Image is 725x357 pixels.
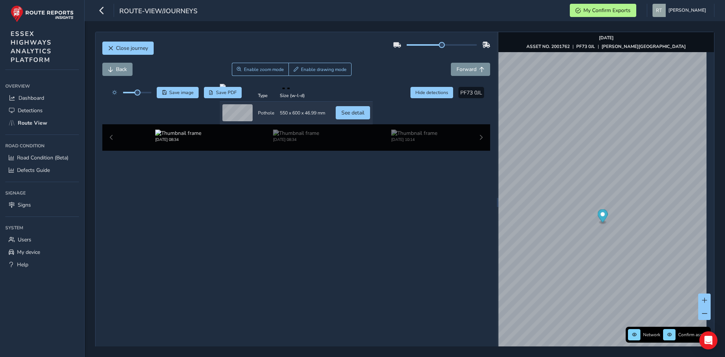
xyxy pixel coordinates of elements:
a: Signs [5,199,79,211]
button: Forward [451,63,490,76]
span: ESSEX HIGHWAYS ANALYTICS PLATFORM [11,29,52,64]
span: See detail [341,109,364,116]
a: Dashboard [5,92,79,104]
button: My Confirm Exports [570,4,636,17]
td: Pothole [255,102,277,124]
div: Map marker [597,209,608,225]
span: Back [116,66,127,73]
span: Help [17,261,28,268]
span: Hide detections [415,90,448,96]
button: Zoom [232,63,289,76]
button: PDF [204,87,242,98]
span: route-view/journeys [119,6,197,17]
div: System [5,222,79,233]
div: Overview [5,80,79,92]
a: Detections [5,104,79,117]
strong: [PERSON_NAME][GEOGRAPHIC_DATA] [602,43,686,49]
span: Save PDF [216,90,237,96]
strong: [DATE] [599,35,614,41]
span: PF73 0JL [460,89,482,96]
img: Thumbnail frame [273,130,319,137]
div: | | [526,43,686,49]
span: Users [18,236,31,243]
a: Defects Guide [5,164,79,176]
span: [PERSON_NAME] [668,4,706,17]
a: Road Condition (Beta) [5,151,79,164]
span: Forward [457,66,477,73]
a: Route View [5,117,79,129]
span: Enable drawing mode [301,66,347,73]
span: Enable zoom mode [244,66,284,73]
button: Close journey [102,42,154,55]
span: Confirm assets [678,332,708,338]
span: My device [17,249,40,256]
span: Road Condition (Beta) [17,154,68,161]
button: See detail [336,106,370,119]
span: Dashboard [19,94,44,102]
button: Back [102,63,133,76]
div: Road Condition [5,140,79,151]
td: 550 x 600 x 46.99 mm [277,102,328,124]
button: Hide detections [410,87,454,98]
a: Users [5,233,79,246]
strong: PF73 0JL [576,43,595,49]
button: Save [157,87,199,98]
div: [DATE] 08:34 [273,137,319,142]
a: Help [5,258,79,271]
div: [DATE] 08:34 [155,137,201,142]
div: Signage [5,187,79,199]
img: Thumbnail frame [155,130,201,137]
span: Route View [18,119,47,127]
div: [DATE] 10:14 [391,137,437,142]
a: My device [5,246,79,258]
span: Close journey [116,45,148,52]
button: [PERSON_NAME] [652,4,709,17]
div: Open Intercom Messenger [699,331,717,349]
span: Network [643,332,660,338]
span: Save image [169,90,194,96]
button: Draw [288,63,352,76]
img: diamond-layout [652,4,666,17]
strong: ASSET NO. 2001762 [526,43,570,49]
span: Signs [18,201,31,209]
span: Detections [18,107,43,114]
span: My Confirm Exports [583,7,631,14]
img: rr logo [11,5,74,22]
img: Thumbnail frame [391,130,437,137]
span: Defects Guide [17,167,50,174]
